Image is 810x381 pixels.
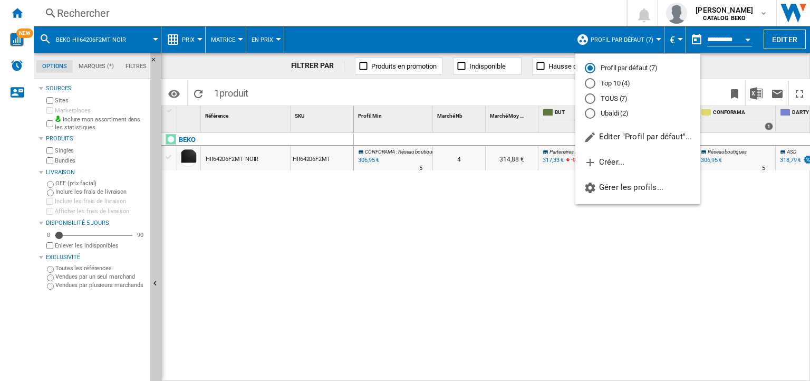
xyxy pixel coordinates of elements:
[585,109,691,119] md-radio-button: Ubaldi (2)
[585,63,691,73] md-radio-button: Profil par défaut (7)
[585,79,691,89] md-radio-button: Top 10 (4)
[584,183,663,192] span: Gérer les profils...
[585,93,691,103] md-radio-button: TOUS (7)
[584,132,692,141] span: Editer "Profil par défaut"...
[584,157,624,167] span: Créer...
